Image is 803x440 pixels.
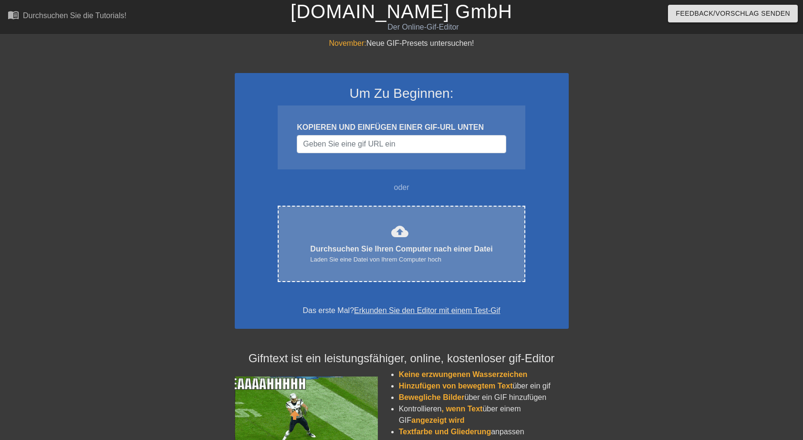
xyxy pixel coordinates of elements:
[235,38,569,49] div: Neue GIF-Presets untersuchen!
[235,352,569,366] h4: Gifntext ist ein leistungsfähiger, online, kostenloser gif-Editor
[297,122,506,133] div: KOPIEREN UND EINFÜGEN EINER GIF-URL UNTEN
[668,5,798,22] button: Feedback/Vorschlag senden
[354,306,501,314] a: Erkunden Sie den Editor mit einem Test-Gif
[23,11,126,20] div: Durchsuchen Sie die Tutorials!
[399,392,569,403] li: über ein GIF hinzufügen
[399,393,465,401] span: Bewegliche Bilder
[329,39,366,47] span: November:
[399,428,491,436] span: Textfarbe und Gliederung
[272,21,574,33] div: Der Online-Gif-Editor
[310,243,492,264] div: Durchsuchen Sie Ihren Computer nach einer Datei
[391,223,408,240] span: cloud_upload
[676,8,790,20] span: Feedback/Vorschlag senden
[441,405,482,413] span: , wenn Text
[399,370,528,378] span: Keine erzwungenen Wasserzeichen
[260,182,544,193] div: oder
[399,426,569,438] li: anpassen
[291,1,512,22] a: [DOMAIN_NAME] GmbH
[247,85,556,102] h3: Um Zu Beginnen:
[310,255,492,264] div: Laden Sie eine Datei von Ihrem Computer hoch
[399,380,569,392] li: über ein gif
[247,305,556,316] div: Das erste Mal?
[297,135,506,153] input: Benutzername
[8,9,19,21] span: menu_book
[411,416,464,424] span: angezeigt wird
[399,403,569,426] li: Kontrollieren über einem GIF
[8,9,126,24] a: Durchsuchen Sie die Tutorials!
[399,382,513,390] span: Hinzufügen von bewegtem Text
